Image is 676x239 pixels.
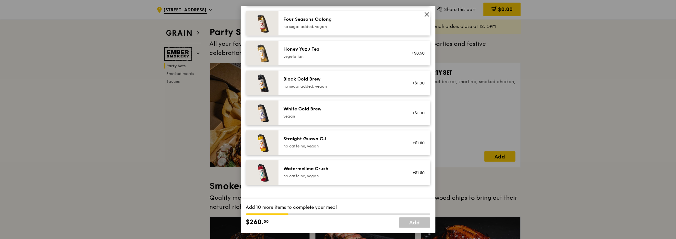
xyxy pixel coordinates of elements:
[408,110,425,115] div: +$1.00
[284,83,400,89] div: no sugar added, vegan
[408,170,425,175] div: +$1.50
[246,160,279,185] img: daily_normal_HORZ-watermelime-crush.jpg
[246,11,279,35] img: daily_normal_HORZ-four-seasons-oolong.jpg
[284,54,400,59] div: vegetarian
[246,205,430,211] div: Add 10 more items to complete your meal
[408,80,425,85] div: +$1.00
[264,219,269,224] span: 00
[246,100,279,125] img: daily_normal_HORZ-white-cold-brew.jpg
[284,24,400,29] div: no sugar added, vegan
[284,135,400,142] div: Straight Guava OJ
[284,106,400,112] div: White Cold Brew
[246,41,279,65] img: daily_normal_honey-yuzu-tea.jpg
[246,70,279,95] img: daily_normal_HORZ-black-cold-brew.jpg
[284,76,400,82] div: Black Cold Brew
[246,218,264,227] span: $260.
[284,46,400,52] div: Honey Yuzu Tea
[284,165,400,172] div: Watermelime Crush
[284,173,400,178] div: no caffeine, vegan
[284,16,400,22] div: Four Seasons Oolong
[284,143,400,148] div: no caffeine, vegan
[399,218,430,228] a: Add
[408,140,425,145] div: +$1.50
[246,130,279,155] img: daily_normal_HORZ-straight-guava-OJ.jpg
[408,50,425,56] div: +$0.50
[284,113,400,119] div: vegan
